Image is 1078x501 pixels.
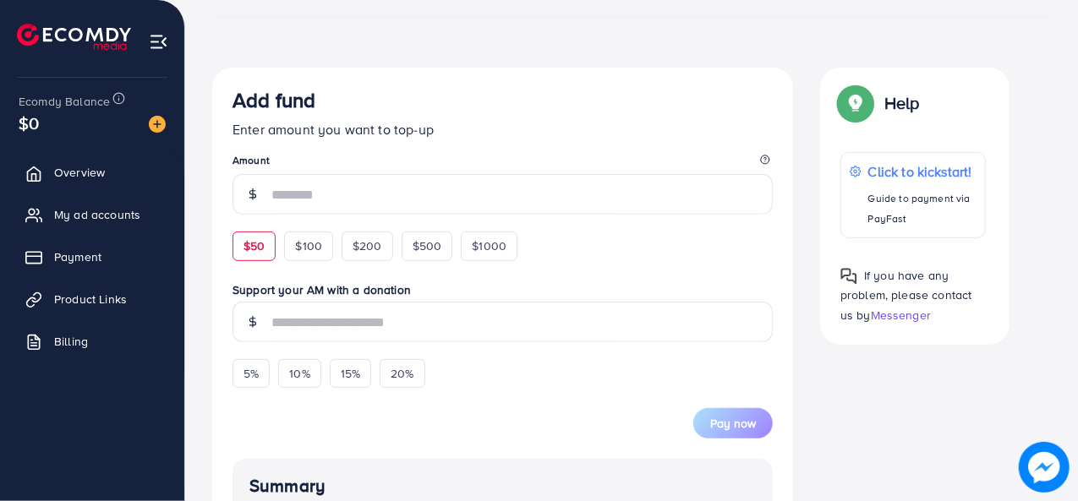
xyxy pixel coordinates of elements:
img: logo [17,24,131,50]
a: Overview [13,155,172,189]
span: If you have any problem, please contact us by [840,267,972,323]
button: Pay now [693,408,773,438]
img: Popup guide [840,268,857,285]
span: 20% [391,365,413,382]
span: $1000 [472,237,506,254]
span: Billing [54,333,88,350]
img: menu [149,32,168,52]
h3: Add fund [233,88,315,112]
h4: Summary [249,476,756,497]
span: Overview [54,164,105,181]
a: Billing [13,324,172,358]
span: $0 [19,111,39,135]
span: 5% [244,365,259,382]
img: image [149,116,166,133]
p: Click to kickstart! [868,161,977,182]
span: Pay now [710,415,756,432]
legend: Amount [233,153,773,174]
span: Messenger [871,307,931,324]
span: $100 [295,237,322,254]
p: Guide to payment via PayFast [868,188,977,229]
img: Popup guide [840,88,871,118]
a: Product Links [13,282,172,316]
span: $500 [413,237,442,254]
span: Product Links [54,291,127,308]
a: My ad accounts [13,198,172,231]
span: 15% [341,365,360,382]
span: My ad accounts [54,206,140,223]
span: Ecomdy Balance [19,93,110,110]
p: Help [884,93,920,113]
p: Enter amount you want to top-up [233,119,773,139]
span: Payment [54,248,101,265]
span: 10% [289,365,309,382]
span: $200 [353,237,382,254]
img: image [1019,442,1070,493]
label: Support your AM with a donation [233,281,773,298]
a: Payment [13,240,172,274]
span: $50 [244,237,265,254]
